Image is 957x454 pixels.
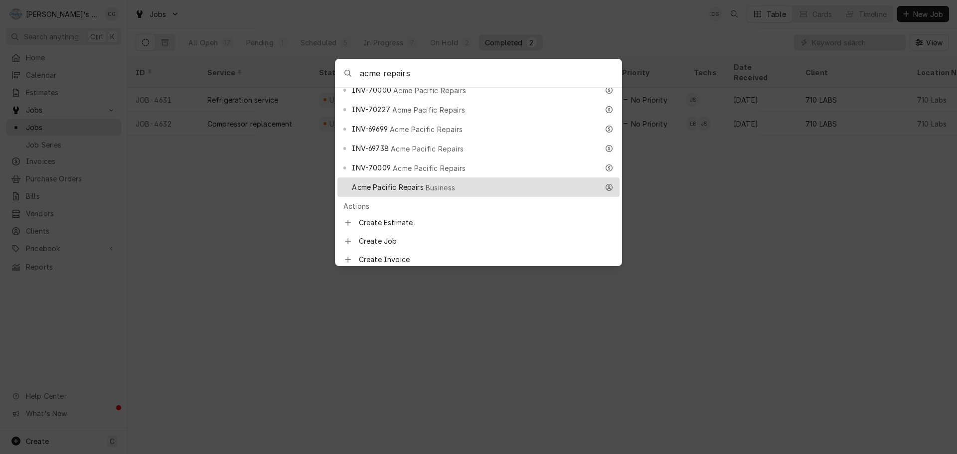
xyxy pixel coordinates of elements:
[352,143,388,153] span: INV-69738
[392,105,465,115] span: Acme Pacific Repairs
[352,104,390,115] span: INV-70227
[352,124,387,134] span: INV-69699
[391,144,464,154] span: Acme Pacific Repairs
[352,162,390,173] span: INV-70009
[359,217,614,228] span: Create Estimate
[393,85,466,96] span: Acme Pacific Repairs
[393,163,466,173] span: Acme Pacific Repairs
[360,59,622,87] input: Search anything
[359,236,614,246] span: Create Job
[335,59,622,266] div: Global Command Menu
[426,182,456,193] span: Business
[390,124,463,135] span: Acme Pacific Repairs
[352,182,423,192] span: Acme Pacific Repairs
[352,85,391,95] span: INV-70000
[359,254,614,265] span: Create Invoice
[337,199,620,213] div: Actions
